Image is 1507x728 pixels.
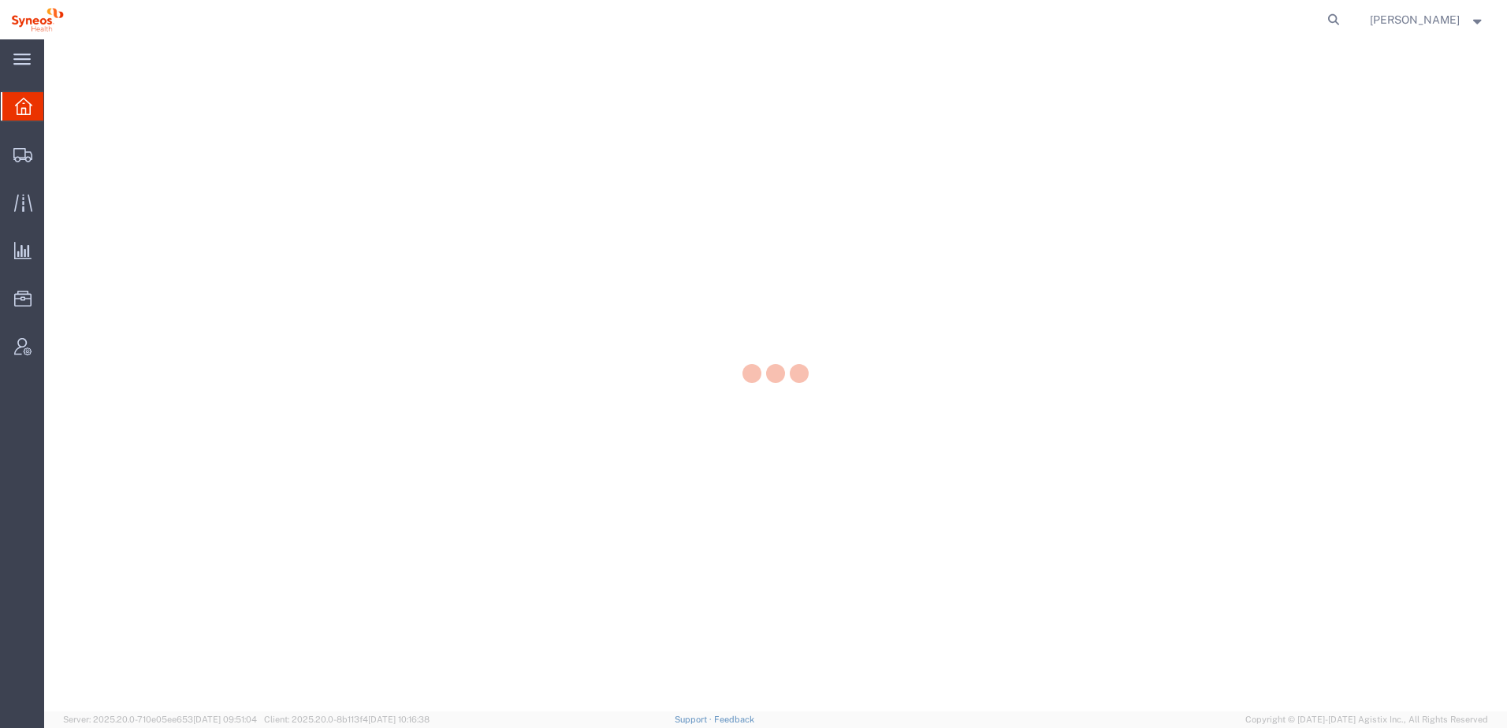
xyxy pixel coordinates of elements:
[193,715,257,724] span: [DATE] 09:51:04
[1369,10,1486,29] button: [PERSON_NAME]
[368,715,430,724] span: [DATE] 10:16:38
[264,715,430,724] span: Client: 2025.20.0-8b113f4
[11,8,64,32] img: logo
[714,715,754,724] a: Feedback
[63,715,257,724] span: Server: 2025.20.0-710e05ee653
[1245,713,1488,726] span: Copyright © [DATE]-[DATE] Agistix Inc., All Rights Reserved
[1370,11,1460,28] span: Melissa Gallo
[675,715,714,724] a: Support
